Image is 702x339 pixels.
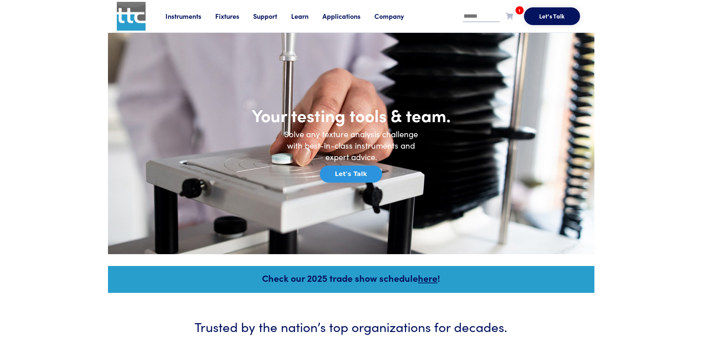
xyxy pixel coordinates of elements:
[418,271,437,284] a: here
[374,11,418,21] a: Company
[506,11,513,20] a: 1
[516,6,524,14] span: 1
[117,2,146,31] img: ttc_logo_1x1_v1.0.png
[253,11,291,21] a: Support
[524,7,580,25] button: Let's Talk
[277,128,425,162] h6: Solve any texture analysis challenge with best-in-class instruments and expert advice.
[320,166,382,183] button: Let's Talk
[118,271,584,284] h5: Check our 2025 trade show schedule !
[215,11,253,21] a: Fixtures
[204,104,499,126] h1: Your testing tools & team.
[322,11,374,21] a: Applications
[165,11,215,21] a: Instruments
[291,11,322,21] a: Learn
[130,317,572,335] h3: Trusted by the nation’s top organizations for decades.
